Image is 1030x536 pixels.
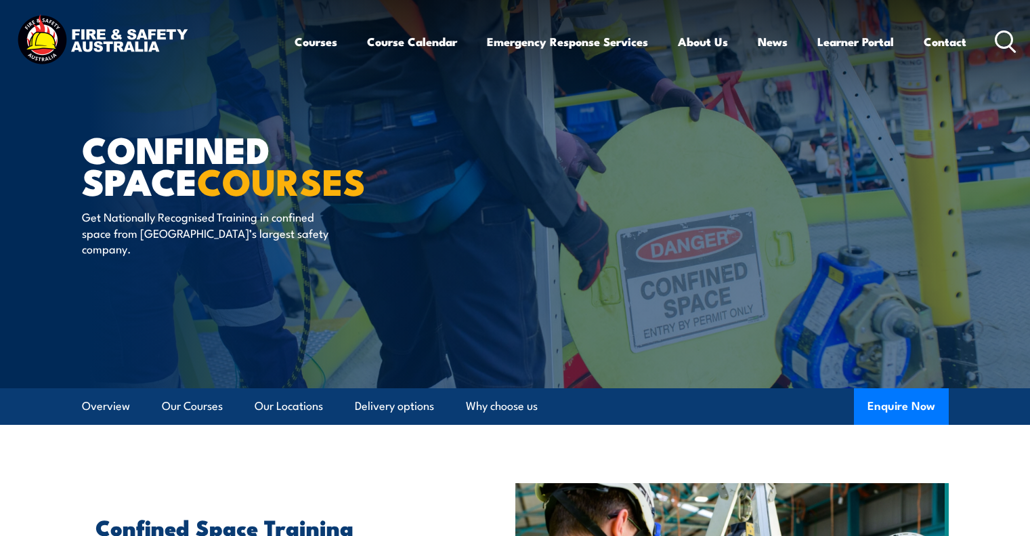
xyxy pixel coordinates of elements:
h2: Confined Space Training [95,517,453,536]
a: Learner Portal [817,24,894,60]
h1: Confined Space [82,133,416,196]
a: Delivery options [355,388,434,424]
button: Enquire Now [854,388,949,425]
a: News [758,24,788,60]
a: Overview [82,388,130,424]
a: About Us [678,24,728,60]
a: Courses [295,24,337,60]
a: Contact [924,24,966,60]
a: Our Locations [255,388,323,424]
a: Our Courses [162,388,223,424]
p: Get Nationally Recognised Training in confined space from [GEOGRAPHIC_DATA]’s largest safety comp... [82,209,329,256]
strong: COURSES [197,152,366,208]
a: Course Calendar [367,24,457,60]
a: Why choose us [466,388,538,424]
a: Emergency Response Services [487,24,648,60]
